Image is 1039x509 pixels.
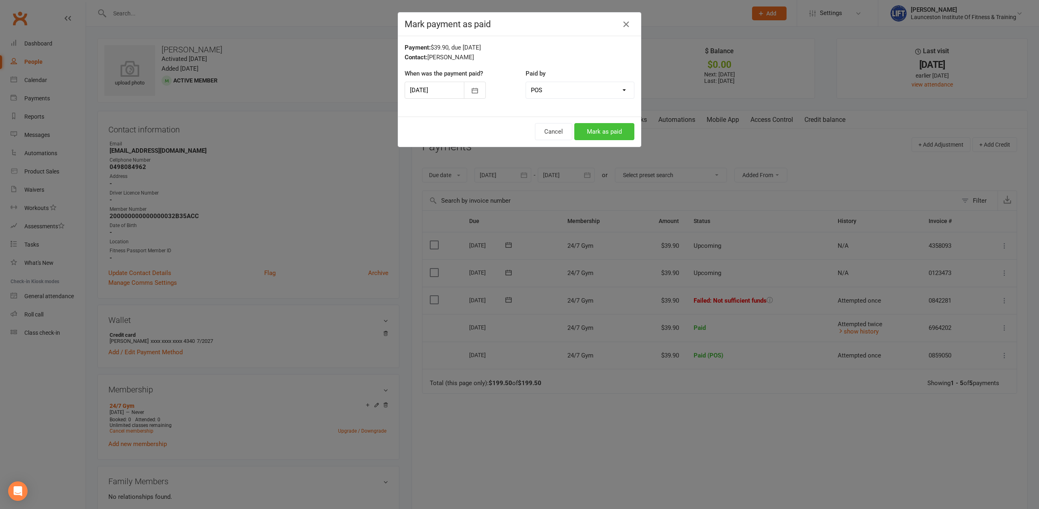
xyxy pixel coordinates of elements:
[405,52,634,62] div: [PERSON_NAME]
[405,43,634,52] div: $39.90, due [DATE]
[8,481,28,501] div: Open Intercom Messenger
[535,123,572,140] button: Cancel
[405,44,431,51] strong: Payment:
[574,123,634,140] button: Mark as paid
[405,19,634,29] h4: Mark payment as paid
[405,69,483,78] label: When was the payment paid?
[526,69,545,78] label: Paid by
[405,54,427,61] strong: Contact:
[620,18,633,31] button: Close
